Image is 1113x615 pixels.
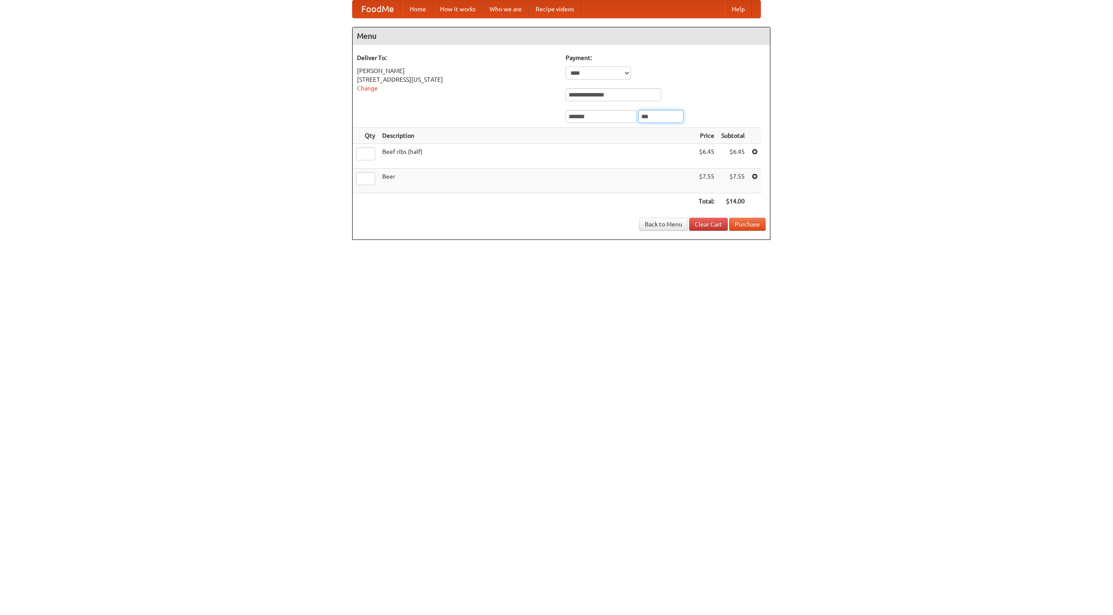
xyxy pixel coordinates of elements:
[357,75,557,84] div: [STREET_ADDRESS][US_STATE]
[689,218,728,231] a: Clear Cart
[639,218,688,231] a: Back to Menu
[729,218,766,231] button: Purchase
[718,193,748,209] th: $14.00
[379,144,695,169] td: Beef ribs (half)
[566,53,766,62] h5: Payment:
[695,169,718,193] td: $7.55
[529,0,581,18] a: Recipe videos
[695,144,718,169] td: $6.45
[718,144,748,169] td: $6.45
[433,0,483,18] a: How it works
[353,27,770,45] h4: Menu
[379,169,695,193] td: Beer
[357,85,378,92] a: Change
[403,0,433,18] a: Home
[357,53,557,62] h5: Deliver To:
[718,128,748,144] th: Subtotal
[353,0,403,18] a: FoodMe
[357,66,557,75] div: [PERSON_NAME]
[379,128,695,144] th: Description
[353,128,379,144] th: Qty
[725,0,752,18] a: Help
[695,128,718,144] th: Price
[695,193,718,209] th: Total:
[483,0,529,18] a: Who we are
[718,169,748,193] td: $7.55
